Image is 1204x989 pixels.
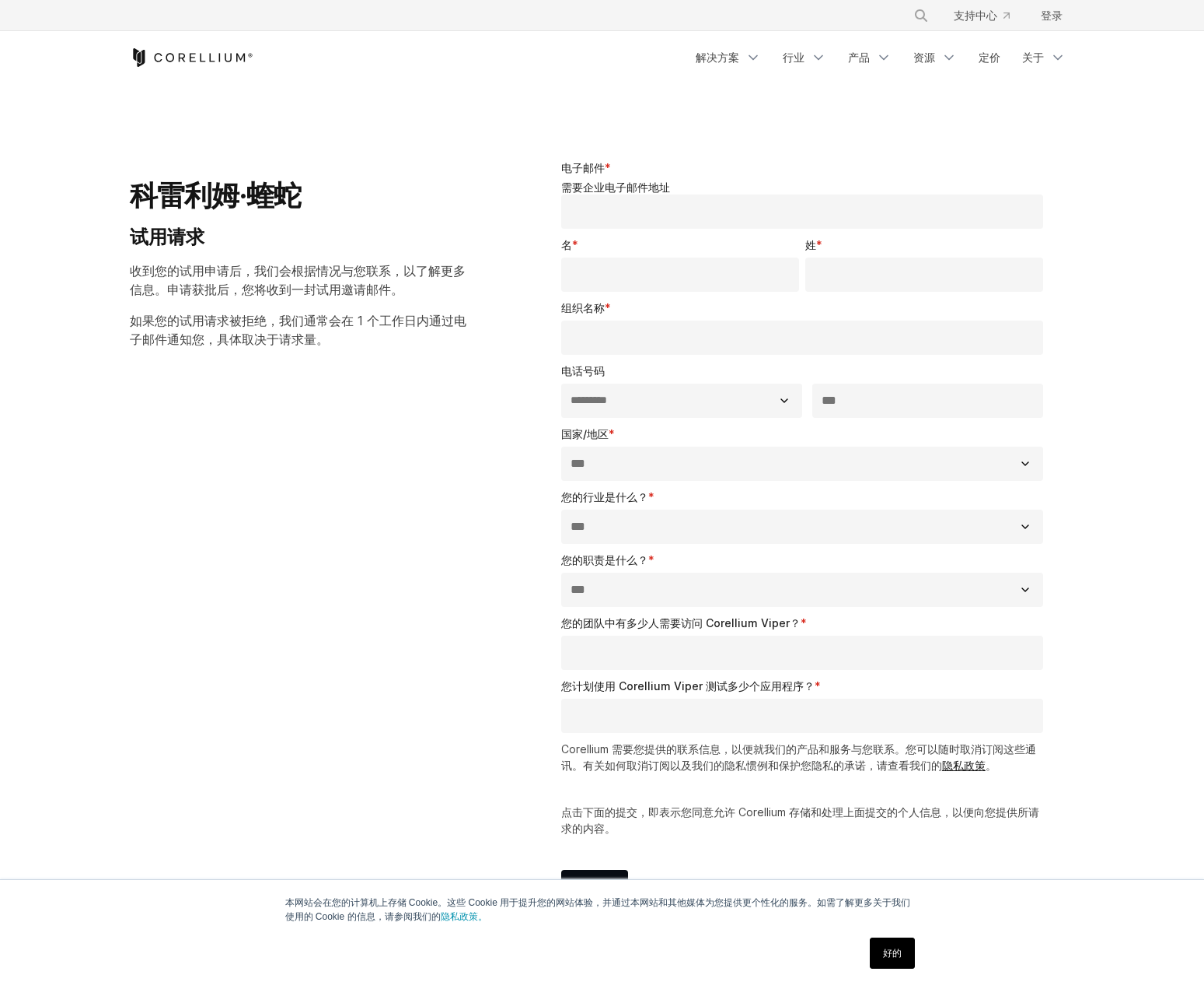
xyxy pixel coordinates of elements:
font: 点击下面的提交，即表示您同意允许 Corellium 存储和处理上面提交的个人信息，以便向您提供所请求的内容。 [561,805,1039,835]
font: 本网站会在您的计算机上存储 Cookie。这些 Cookie 用于提升您的网站体验，并通过本网站和其他媒体为您提供更个性化的服务。如需了解更多关于我们使用的 Cookie 的信息，请参阅我们的 [285,897,911,922]
font: 如果您的试用请求被拒绝，我们通常会在 1 个工作日内通过电子邮件通知您，具体取决于请求量。 [130,313,466,347]
font: 您的职责是什么？ [561,553,648,566]
font: 好的 [883,948,902,959]
font: 解决方案 [696,51,739,64]
a: 隐私政策。 [441,911,487,922]
font: 。 [986,759,996,772]
a: 科雷利姆之家 [130,48,253,67]
div: 导航菜单 [895,2,1075,30]
font: 国家/地区 [561,427,609,440]
a: 好的 [870,938,915,969]
font: 姓 [805,238,816,251]
font: 电话号码 [561,364,605,377]
font: 试用请求 [130,226,204,248]
font: 电子邮件 [561,161,605,174]
font: 收到您的试用申请后，我们会根据情况与您联系，以了解更多信息。申请获批后，您将收到一封试用邀请邮件。 [130,263,466,297]
font: 登录 [1041,9,1063,22]
font: 产品 [848,51,870,64]
font: 需要企业电子邮件地址 [561,181,670,194]
div: 导航菜单 [686,44,1075,72]
font: 支持中心 [954,9,997,22]
font: 定价 [979,51,1000,64]
a: 隐私政策 [942,759,986,772]
button: 搜索 [907,2,935,30]
font: 资源 [913,51,935,64]
font: 您计划使用 Corellium Viper 测试多少个应用程序？ [561,679,815,693]
font: 关于 [1022,51,1044,64]
font: 组织名称 [561,301,605,314]
font: 您的行业是什么？ [561,490,648,503]
font: 您的团队中有多少人需要访问 Corellium Viper？ [561,616,801,630]
font: Corellium 需要您提供的联系信息，以便就我们的产品和服务与您联系。您可以随时取消订阅这些通讯。有关如何取消订阅以及我们的隐私惯例和保护您隐私的承诺，请查看我们的 [561,742,1036,772]
font: 科雷利姆·蝰蛇 [130,178,302,212]
font: 名 [561,238,572,251]
font: 行业 [783,51,804,64]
